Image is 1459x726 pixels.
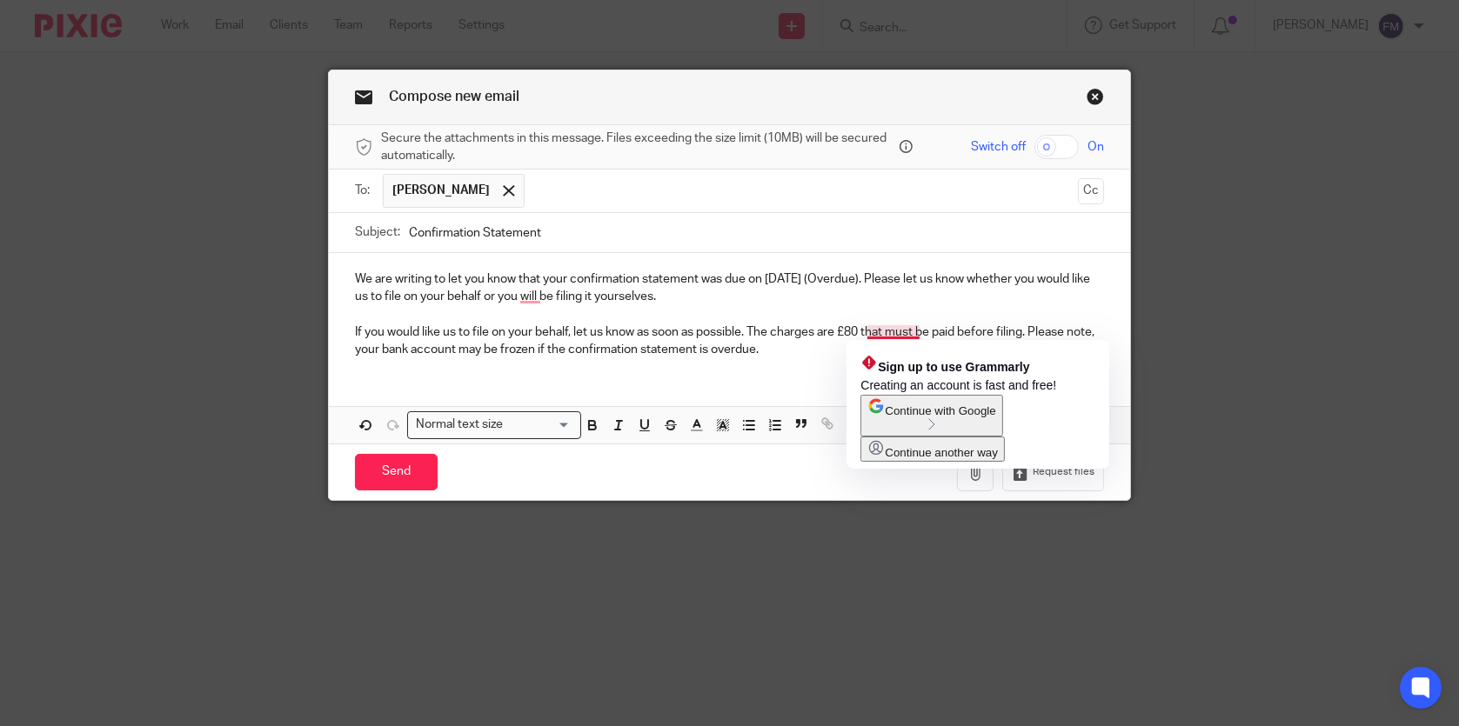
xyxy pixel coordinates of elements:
[329,253,1129,371] div: To enrich screen reader interactions, please activate Accessibility in Grammarly extension settings
[1002,453,1103,492] button: Request files
[971,138,1026,156] span: Switch off
[392,182,490,199] span: [PERSON_NAME]
[1033,465,1094,479] span: Request files
[355,270,1103,306] p: We are writing to let you know that your confirmation statement was due on [DATE] (Overdue). Plea...
[355,454,438,491] input: Send
[407,411,581,438] div: Search for option
[389,90,519,103] span: Compose new email
[508,416,571,434] input: Search for option
[355,182,374,199] label: To:
[1078,178,1104,204] button: Cc
[1087,88,1104,111] a: Close this dialog window
[355,323,1103,359] p: If you would like us to file on your behalf, let us know as soon as possible. The charges are £80...
[1088,138,1104,156] span: On
[355,223,400,241] label: Subject:
[412,416,506,434] span: Normal text size
[381,130,894,165] span: Secure the attachments in this message. Files exceeding the size limit (10MB) will be secured aut...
